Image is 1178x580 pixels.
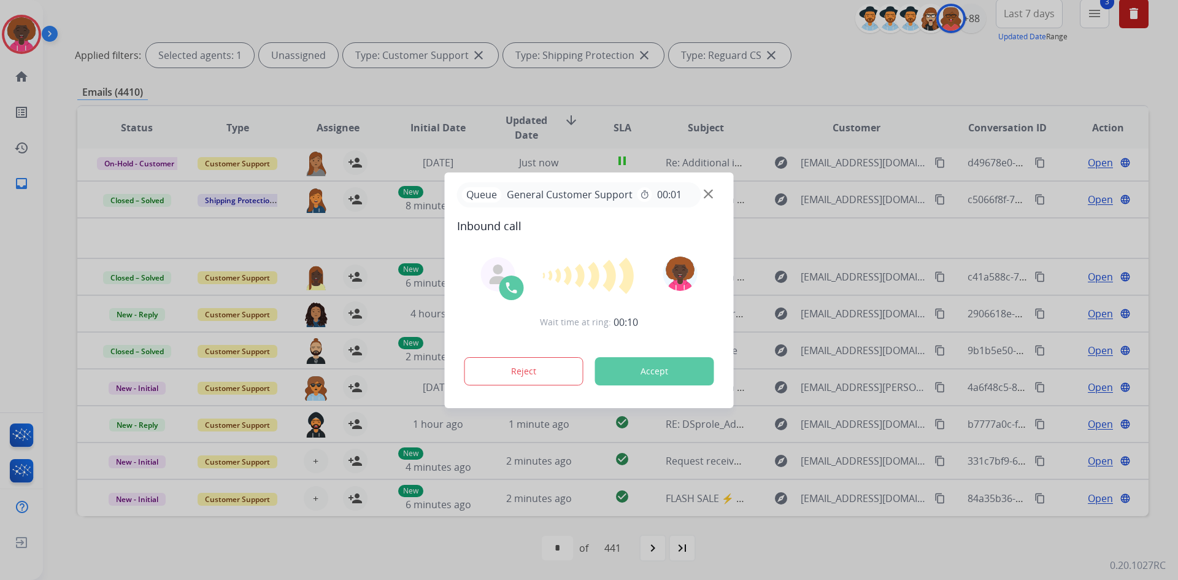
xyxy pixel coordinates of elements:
[462,187,502,203] p: Queue
[502,187,637,202] span: General Customer Support
[457,217,722,234] span: Inbound call
[640,190,650,199] mat-icon: timer
[540,316,611,328] span: Wait time at ring:
[464,357,583,385] button: Reject
[704,189,713,198] img: close-button
[1110,558,1166,573] p: 0.20.1027RC
[488,265,508,284] img: agent-avatar
[595,357,714,385] button: Accept
[504,280,519,295] img: call-icon
[663,257,697,291] img: avatar
[614,315,638,330] span: 00:10
[657,187,682,202] span: 00:01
